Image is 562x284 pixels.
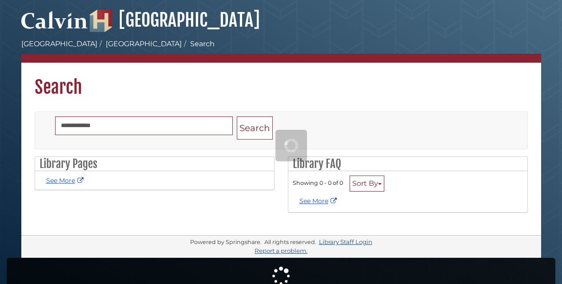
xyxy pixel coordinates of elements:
[319,238,372,245] a: Library Staff Login
[21,20,88,28] a: Calvin University
[255,247,307,254] a: Report a problem.
[237,116,273,140] button: Search
[189,239,263,245] div: Powered by Springshare.
[284,139,298,152] img: Working...
[46,176,86,184] a: See More
[299,197,339,205] a: See More
[90,10,112,32] img: Hekman Library Logo
[293,180,343,186] span: Showing 0 - 0 of 0
[35,157,274,171] h2: Library Pages
[21,7,88,32] img: Calvin
[288,157,527,171] h2: Library FAQ
[106,40,182,48] a: [GEOGRAPHIC_DATA]
[21,39,541,63] nav: breadcrumb
[350,176,384,192] button: Sort By
[263,239,318,245] div: All rights reserved.
[21,63,541,98] h1: Search
[21,40,97,48] a: [GEOGRAPHIC_DATA]
[90,9,260,31] a: [GEOGRAPHIC_DATA]
[182,39,215,49] li: Search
